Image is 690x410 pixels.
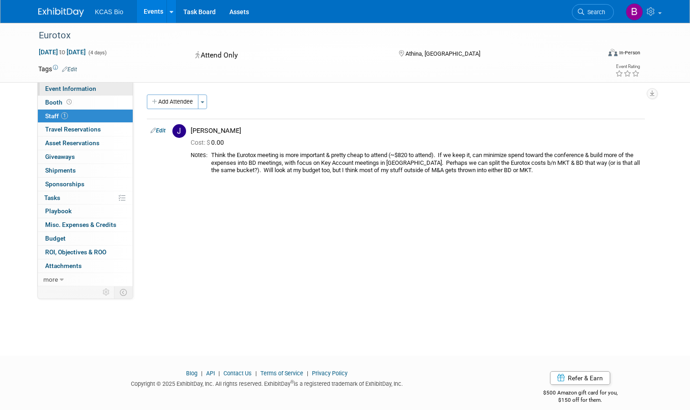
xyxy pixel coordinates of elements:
div: Event Rating [615,64,640,69]
div: Copyright © 2025 ExhibitDay, Inc. All rights reserved. ExhibitDay is a registered trademark of Ex... [38,378,495,388]
a: ROI, Objectives & ROO [38,246,133,259]
span: Staff [45,112,68,120]
a: Playbook [38,205,133,218]
div: In-Person [619,49,640,56]
span: Cost: $ [191,139,211,146]
a: Search [572,4,614,20]
span: Misc. Expenses & Credits [45,221,116,228]
span: Shipments [45,167,76,174]
div: Eurotox [36,27,589,44]
img: Bryce Evans [626,3,643,21]
div: Think the Eurotox meeting is more important & pretty cheap to attend (~$820 to attend). If we kee... [211,152,641,174]
span: Playbook [45,207,72,215]
span: Giveaways [45,153,75,160]
a: Shipments [38,164,133,177]
a: Privacy Policy [312,370,348,377]
span: Travel Reservations [45,126,101,133]
a: Refer & Earn [550,371,610,385]
img: ExhibitDay [38,8,84,17]
div: [PERSON_NAME] [191,126,641,135]
td: Toggle Event Tabs [114,286,133,298]
span: KCAS Bio [95,8,123,16]
span: Tasks [44,194,60,201]
a: Travel Reservations [38,123,133,136]
span: 1 [61,112,68,119]
a: Tasks [38,191,133,205]
td: Tags [38,64,77,74]
div: $150 off for them. [508,396,652,404]
a: Misc. Expenses & Credits [38,218,133,231]
img: Format-Inperson.png [608,49,617,56]
span: Booth [45,99,73,106]
span: to [58,48,67,56]
a: Giveaways [38,150,133,163]
a: Budget [38,232,133,245]
a: Staff1 [38,110,133,123]
span: ROI, Objectives & ROO [45,248,106,256]
button: Add Attendee [147,95,198,109]
a: Blog [186,370,197,377]
span: | [253,370,259,377]
a: Edit [150,127,166,134]
sup: ® [291,379,294,384]
span: Athina, [GEOGRAPHIC_DATA] [405,50,480,57]
span: more [43,276,58,283]
td: Personalize Event Tab Strip [99,286,114,298]
a: Sponsorships [38,178,133,191]
span: Budget [45,235,66,242]
span: (4 days) [88,50,107,56]
a: Asset Reservations [38,137,133,150]
div: Notes: [191,152,208,159]
span: | [199,370,205,377]
span: Search [584,9,605,16]
span: Attachments [45,262,82,269]
span: | [216,370,222,377]
span: Sponsorships [45,180,84,188]
span: [DATE] [DATE] [38,48,86,56]
img: J.jpg [172,124,186,138]
span: Asset Reservations [45,139,99,147]
div: Event Format [551,47,640,61]
a: Terms of Service [260,370,303,377]
a: Edit [62,66,77,73]
a: Attachments [38,259,133,273]
div: Attend Only [192,47,384,63]
span: | [305,370,311,377]
a: Event Information [38,82,133,95]
a: Booth [38,96,133,109]
a: API [206,370,215,377]
span: 0.00 [191,139,228,146]
div: $500 Amazon gift card for you, [508,383,652,404]
a: Contact Us [223,370,252,377]
span: Event Information [45,85,96,92]
span: Booth not reserved yet [65,99,73,105]
a: more [38,273,133,286]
